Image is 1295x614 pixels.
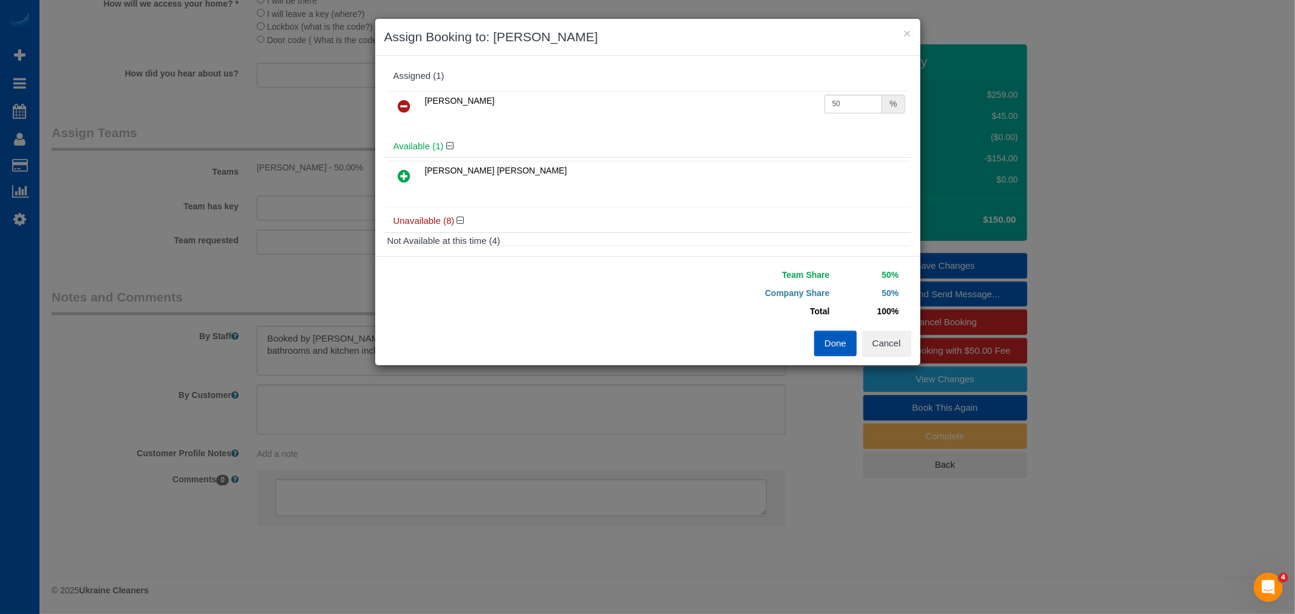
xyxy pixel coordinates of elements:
[393,141,902,152] h4: Available (1)
[833,302,902,320] td: 100%
[1279,573,1288,582] span: 4
[393,216,902,226] h4: Unavailable (8)
[882,95,905,113] div: %
[657,302,833,320] td: Total
[384,28,911,46] h3: Assign Booking to: [PERSON_NAME]
[425,166,567,175] span: [PERSON_NAME] [PERSON_NAME]
[387,236,908,246] h4: Not Available at this time (4)
[393,71,902,81] div: Assigned (1)
[425,96,495,106] span: [PERSON_NAME]
[814,331,857,356] button: Done
[657,284,833,302] td: Company Share
[862,331,911,356] button: Cancel
[833,284,902,302] td: 50%
[903,27,911,39] button: ×
[833,266,902,284] td: 50%
[1254,573,1283,602] iframe: Intercom live chat
[657,266,833,284] td: Team Share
